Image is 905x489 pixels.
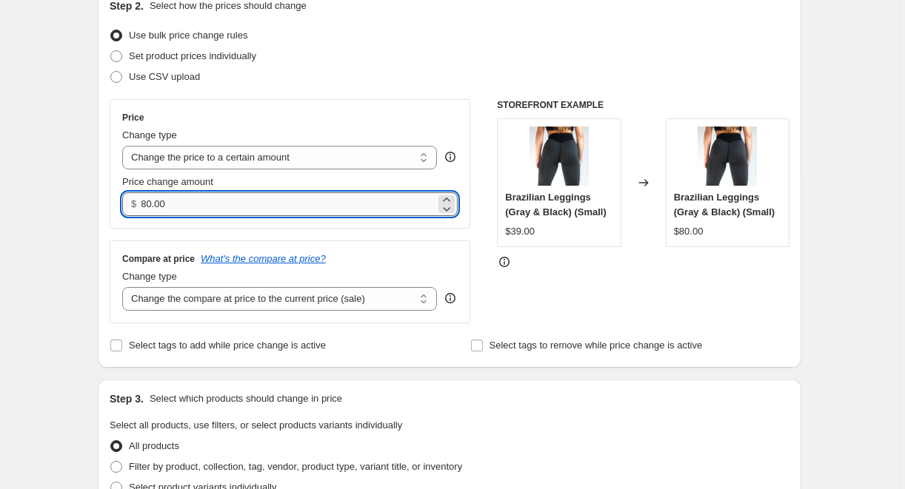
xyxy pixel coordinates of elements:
span: Use CSV upload [129,71,200,82]
div: help [443,149,458,164]
div: $39.00 [505,224,535,239]
span: Select tags to add while price change is active [129,340,326,351]
span: Change type [122,129,177,141]
div: $80.00 [674,224,704,239]
span: Brazilian Leggings (Gray & Black) (Small) [505,192,607,217]
span: $ [131,198,136,209]
span: Brazilian Leggings (Gray & Black) (Small) [674,192,775,217]
h3: Compare at price [122,253,195,265]
span: Select tags to remove while price change is active [490,340,703,351]
input: 80.00 [141,192,435,216]
span: Price change amount [122,176,213,187]
span: All products [129,440,179,451]
h6: STOREFRONT EXAMPLE [497,99,789,111]
span: Use bulk price change rules [129,30,247,41]
img: ffitemFINAL-4_Fotor_80x.png [698,127,757,186]
p: Select which products should change in price [150,391,342,406]
span: Filter by product, collection, tag, vendor, product type, variant title, or inventory [129,461,462,472]
button: What's the compare at price? [201,253,326,264]
h2: Step 3. [110,391,144,406]
span: Select all products, use filters, or select products variants individually [110,419,402,431]
span: Change type [122,271,177,282]
h3: Price [122,112,144,124]
img: ffitemFINAL-4_Fotor_80x.png [530,127,589,186]
span: Set product prices individually [129,50,256,61]
div: help [443,291,458,306]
